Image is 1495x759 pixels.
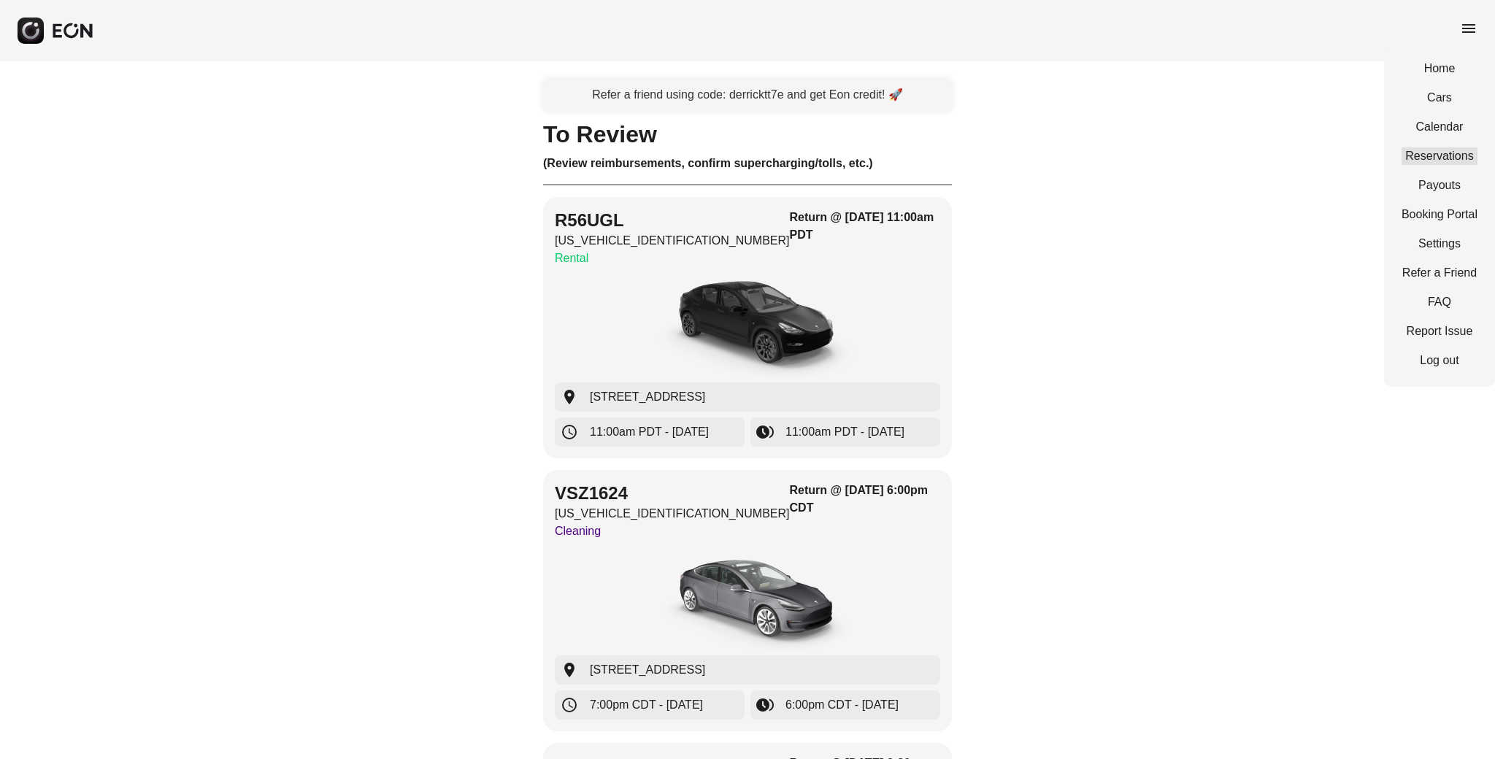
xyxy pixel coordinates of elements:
[543,470,952,731] button: VSZ1624[US_VEHICLE_IDENTIFICATION_NUMBER]CleaningReturn @ [DATE] 6:00pm CDTcar[STREET_ADDRESS]7:0...
[1402,118,1477,136] a: Calendar
[1402,89,1477,107] a: Cars
[543,126,952,143] h1: To Review
[790,209,940,244] h3: Return @ [DATE] 11:00am PDT
[1402,235,1477,253] a: Settings
[590,423,709,441] span: 11:00am PDT - [DATE]
[561,388,578,406] span: location_on
[1402,264,1477,282] a: Refer a Friend
[543,79,952,111] a: Refer a friend using code: derricktt7e and get Eon credit! 🚀
[638,273,857,382] img: car
[561,423,578,441] span: schedule
[1402,177,1477,194] a: Payouts
[1402,147,1477,165] a: Reservations
[1402,60,1477,77] a: Home
[1402,323,1477,340] a: Report Issue
[785,696,899,714] span: 6:00pm CDT - [DATE]
[543,155,952,172] h3: (Review reimbursements, confirm supercharging/tolls, etc.)
[555,209,790,232] h2: R56UGL
[590,696,703,714] span: 7:00pm CDT - [DATE]
[555,232,790,250] p: [US_VEHICLE_IDENTIFICATION_NUMBER]
[790,482,940,517] h3: Return @ [DATE] 6:00pm CDT
[555,523,790,540] p: Cleaning
[555,482,790,505] h2: VSZ1624
[756,423,774,441] span: browse_gallery
[590,388,705,406] span: [STREET_ADDRESS]
[638,546,857,655] img: car
[555,250,790,267] p: Rental
[1402,352,1477,369] a: Log out
[756,696,774,714] span: browse_gallery
[555,505,790,523] p: [US_VEHICLE_IDENTIFICATION_NUMBER]
[785,423,904,441] span: 11:00am PDT - [DATE]
[590,661,705,679] span: [STREET_ADDRESS]
[561,696,578,714] span: schedule
[1460,20,1477,37] span: menu
[561,661,578,679] span: location_on
[1402,293,1477,311] a: FAQ
[1402,206,1477,223] a: Booking Portal
[543,197,952,458] button: R56UGL[US_VEHICLE_IDENTIFICATION_NUMBER]RentalReturn @ [DATE] 11:00am PDTcar[STREET_ADDRESS]11:00...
